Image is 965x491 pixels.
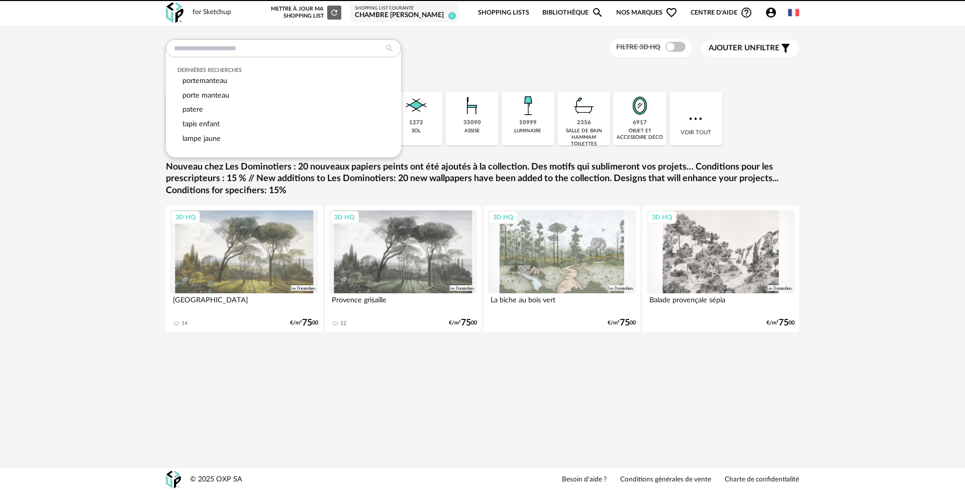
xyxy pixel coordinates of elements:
[449,319,477,326] div: €/m² 00
[484,206,640,332] a: 3D HQ La biche au bois vert €/m²7500
[181,320,187,327] div: 14
[182,135,221,142] span: lampe jaune
[542,1,604,25] a: BibliothèqueMagnify icon
[182,120,220,128] span: tapis enfant
[570,92,598,119] img: Salle%20de%20bain.png
[192,8,231,17] div: for Sketchup
[766,319,795,326] div: €/m² 00
[765,7,782,19] span: Account Circle icon
[448,12,456,20] span: 6
[780,42,792,54] span: Filter icon
[740,7,752,19] span: Help Circle Outline icon
[519,119,537,127] div: 10999
[616,1,678,25] span: Nos marques
[412,128,421,134] div: sol
[269,6,341,20] div: Mettre à jour ma Shopping List
[409,119,423,127] div: 1272
[765,7,777,19] span: Account Circle icon
[166,471,181,488] img: OXP
[709,43,780,53] span: filtre
[647,211,677,224] div: 3D HQ
[616,128,663,141] div: objet et accessoire déco
[464,128,480,134] div: assise
[329,293,477,313] div: Provence grisaille
[620,319,630,326] span: 75
[190,475,242,484] div: © 2025 OXP SA
[325,206,481,332] a: 3D HQ Provence grisaille 12 €/m²7500
[701,40,799,57] button: Ajouter unfiltre Filter icon
[355,6,454,20] a: Shopping List courante chambre [PERSON_NAME] 6
[788,7,799,18] img: fr
[514,92,541,119] img: Luminaire.png
[592,7,604,19] span: Magnify icon
[403,92,430,119] img: Sol.png
[355,11,454,20] div: chambre [PERSON_NAME]
[166,206,323,332] a: 3D HQ [GEOGRAPHIC_DATA] 14 €/m²7500
[691,7,752,19] span: Centre d'aideHelp Circle Outline icon
[687,110,705,128] img: more.7b13dc1.svg
[488,293,636,313] div: La biche au bois vert
[340,320,346,327] div: 12
[626,92,653,119] img: Miroir.png
[577,119,591,127] div: 2356
[182,92,229,99] span: porte manteau
[647,293,795,313] div: Balade provençale sépia
[562,475,607,484] a: Besoin d'aide ?
[166,161,799,197] a: Nouveau chez Les Dominotiers : 20 nouveaux papiers peints ont été ajoutés à la collection. Des mo...
[560,128,607,147] div: salle de bain hammam toilettes
[458,92,486,119] img: Assise.png
[779,319,789,326] span: 75
[355,6,454,12] div: Shopping List courante
[182,77,227,85] span: portemanteau
[330,211,359,224] div: 3D HQ
[461,319,471,326] span: 75
[478,1,529,25] a: Shopping Lists
[177,67,390,74] div: Dernières recherches
[709,44,756,52] span: Ajouter un
[514,128,541,134] div: luminaire
[642,206,799,332] a: 3D HQ Balade provençale sépia €/m²7500
[171,211,200,224] div: 3D HQ
[170,293,318,313] div: [GEOGRAPHIC_DATA]
[608,319,636,326] div: €/m² 00
[463,119,481,127] div: 35090
[669,92,722,145] div: Voir tout
[290,319,318,326] div: €/m² 00
[166,3,183,23] img: OXP
[330,10,339,15] span: Refresh icon
[725,475,799,484] a: Charte de confidentialité
[620,475,711,484] a: Conditions générales de vente
[665,7,678,19] span: Heart Outline icon
[633,119,647,127] div: 6917
[616,44,660,51] span: Filtre 3D HQ
[489,211,518,224] div: 3D HQ
[182,106,203,113] span: patere
[302,319,312,326] span: 75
